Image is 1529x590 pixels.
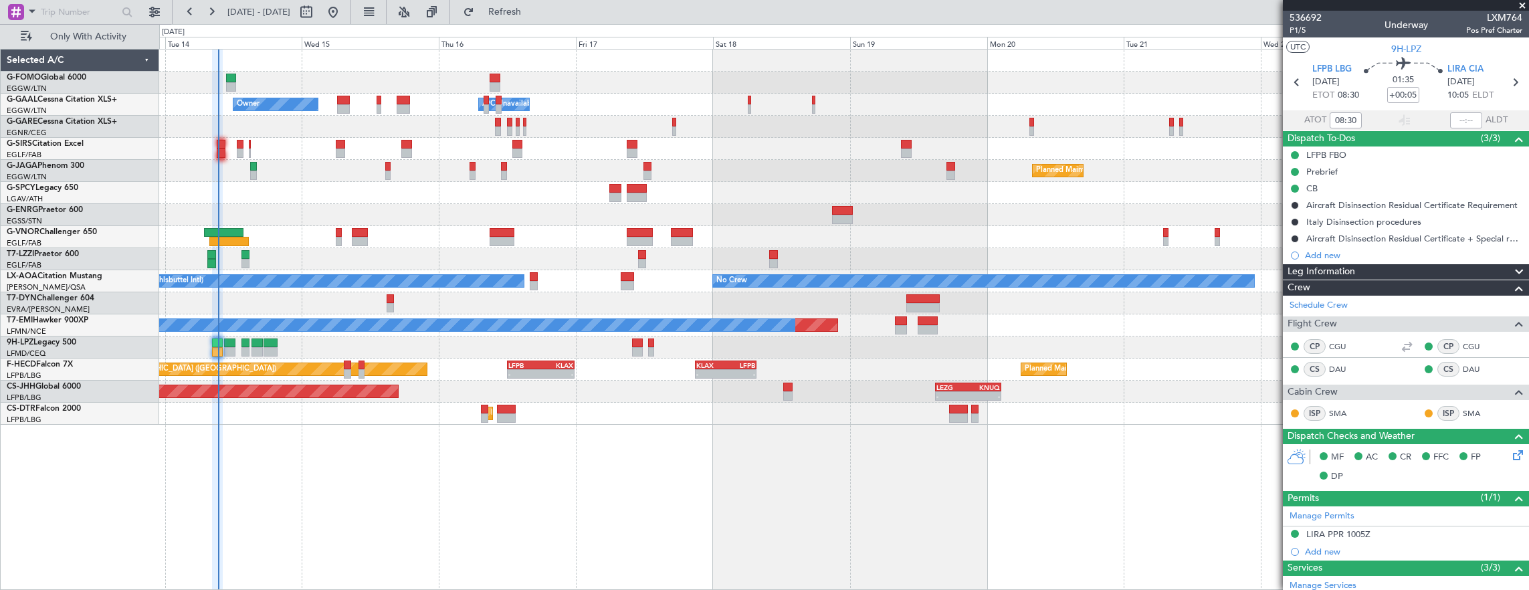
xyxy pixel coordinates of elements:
span: CS-DTR [7,405,35,413]
a: EGSS/STN [7,216,42,226]
a: T7-LZZIPraetor 600 [7,250,79,258]
span: 08:30 [1338,89,1359,102]
div: - [696,370,726,378]
span: [DATE] [1447,76,1475,89]
a: LGAV/ATH [7,194,43,204]
span: Only With Activity [35,32,141,41]
div: Aircraft Disinsection Residual Certificate + Special request [1306,233,1522,244]
span: 10:05 [1447,89,1469,102]
span: G-GAAL [7,96,37,104]
a: T7-EMIHawker 900XP [7,316,88,324]
span: (3/3) [1481,561,1500,575]
div: Sat 18 [713,37,850,49]
span: Pos Pref Charter [1466,25,1522,36]
span: G-VNOR [7,228,39,236]
div: Sun 19 [850,37,987,49]
span: G-FOMO [7,74,41,82]
a: EGGW/LTN [7,106,47,116]
div: Planned Maint [GEOGRAPHIC_DATA] ([GEOGRAPHIC_DATA]) [1025,359,1235,379]
div: - [508,370,541,378]
div: CP [1437,339,1459,354]
a: LFPB/LBG [7,393,41,403]
span: [DATE] [1312,76,1340,89]
a: EGGW/LTN [7,84,47,94]
span: T7-LZZI [7,250,34,258]
a: G-SPCYLegacy 650 [7,184,78,192]
span: DP [1331,470,1343,484]
a: SMA [1329,407,1359,419]
a: LFPB/LBG [7,415,41,425]
div: - [540,370,573,378]
a: G-VNORChallenger 650 [7,228,97,236]
div: Owner [237,94,260,114]
span: G-ENRG [7,206,38,214]
a: LX-AOACitation Mustang [7,272,102,280]
span: ETOT [1312,89,1334,102]
a: F-HECDFalcon 7X [7,361,73,369]
a: Manage Permits [1290,510,1354,523]
a: CGU [1463,340,1493,353]
a: EGLF/FAB [7,260,41,270]
button: UTC [1286,41,1310,53]
span: 01:35 [1393,74,1414,87]
a: [PERSON_NAME]/QSA [7,282,86,292]
span: CS-JHH [7,383,35,391]
div: Prebrief [1306,166,1338,177]
span: ALDT [1486,114,1508,127]
div: Italy Disinsection procedures [1306,216,1421,227]
span: Permits [1288,491,1319,506]
span: T7-EMI [7,316,33,324]
span: T7-DYN [7,294,37,302]
div: CS [1304,362,1326,377]
span: Services [1288,561,1322,576]
a: CS-JHHGlobal 6000 [7,383,81,391]
span: CR [1400,451,1411,464]
span: Leg Information [1288,264,1355,280]
div: - [726,370,755,378]
div: Underway [1385,18,1428,32]
input: --:-- [1450,112,1482,128]
div: LFPB FBO [1306,149,1346,161]
a: LFPB/LBG [7,371,41,381]
div: Thu 16 [439,37,576,49]
span: LX-AOA [7,272,37,280]
button: Refresh [457,1,537,23]
a: CS-DTRFalcon 2000 [7,405,81,413]
div: Planned Maint Sofia [491,403,559,423]
div: Add new [1305,250,1522,261]
span: 9H-LPZ [1391,42,1421,56]
div: Wed 22 [1261,37,1398,49]
a: EVRA/[PERSON_NAME] [7,304,90,314]
a: Schedule Crew [1290,299,1348,312]
span: G-SIRS [7,140,32,148]
div: Tue 14 [165,37,302,49]
a: LFMD/CEQ [7,349,45,359]
input: Trip Number [41,2,118,22]
div: A/C Unavailable [482,94,538,114]
a: DAU [1329,363,1359,375]
span: 9H-LPZ [7,338,33,347]
div: LIRA PPR 1005Z [1306,528,1370,540]
a: DAU [1463,363,1493,375]
a: T7-DYNChallenger 604 [7,294,94,302]
span: MF [1331,451,1344,464]
div: CB [1306,183,1318,194]
div: LFPB [508,361,541,369]
a: EGLF/FAB [7,150,41,160]
div: KNUQ [968,383,1000,391]
a: G-SIRSCitation Excel [7,140,84,148]
a: EGGW/LTN [7,172,47,182]
a: G-JAGAPhenom 300 [7,162,84,170]
span: G-GARE [7,118,37,126]
div: CS [1437,362,1459,377]
span: [DATE] - [DATE] [227,6,290,18]
span: F-HECD [7,361,36,369]
input: --:-- [1330,112,1362,128]
span: Crew [1288,280,1310,296]
a: G-GARECessna Citation XLS+ [7,118,117,126]
span: FFC [1433,451,1449,464]
span: 536692 [1290,11,1322,25]
span: G-SPCY [7,184,35,192]
a: EGNR/CEG [7,128,47,138]
span: Dispatch To-Dos [1288,131,1355,146]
